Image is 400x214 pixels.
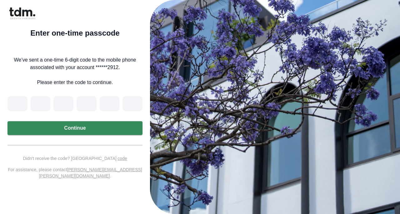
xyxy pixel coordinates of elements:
p: We’ve sent a one-time 6-digit code to the mobile phone associated with your account ******2912. P... [7,56,142,86]
p: For assistance, please contact . [7,167,142,179]
p: Didn't receive the code? [GEOGRAPHIC_DATA] [7,155,142,162]
input: Digit 3 [53,96,73,111]
h5: Enter one-time passcode [7,30,142,36]
input: Digit 2 [31,96,51,111]
input: Digit 4 [77,96,97,111]
input: Digit 6 [122,96,142,111]
button: Continue [7,121,142,135]
input: Please enter verification code. Digit 1 [7,96,27,111]
a: code [117,156,127,161]
input: Digit 5 [100,96,120,111]
u: [PERSON_NAME][EMAIL_ADDRESS][PERSON_NAME][DOMAIN_NAME] [39,167,142,178]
